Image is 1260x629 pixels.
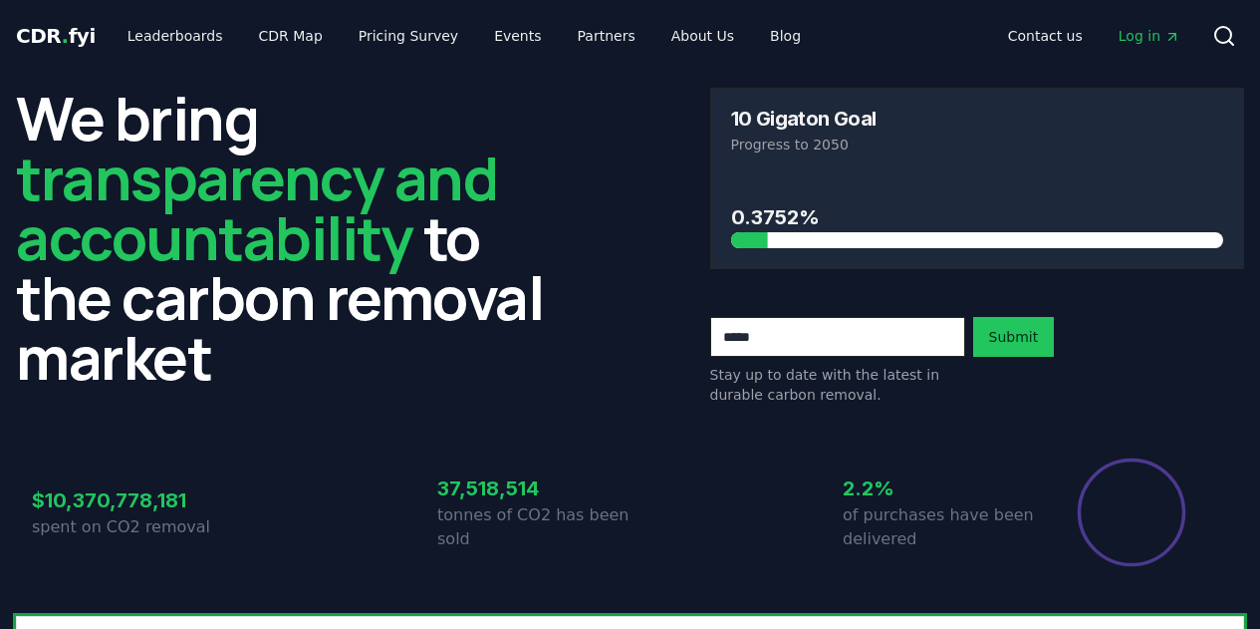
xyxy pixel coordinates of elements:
[731,202,1224,232] h3: 0.3752%
[32,515,225,539] p: spent on CO2 removal
[243,18,339,54] a: CDR Map
[754,18,817,54] a: Blog
[655,18,750,54] a: About Us
[710,365,965,405] p: Stay up to date with the latest in durable carbon removal.
[343,18,474,54] a: Pricing Survey
[1076,457,1187,568] div: Percentage of sales delivered
[992,18,1196,54] nav: Main
[437,473,630,503] h3: 37,518,514
[731,135,1224,155] p: Progress to 2050
[478,18,557,54] a: Events
[16,88,551,387] h2: We bring to the carbon removal market
[32,485,225,515] h3: $10,370,778,181
[992,18,1099,54] a: Contact us
[562,18,651,54] a: Partners
[843,473,1036,503] h3: 2.2%
[1119,26,1180,46] span: Log in
[973,317,1055,357] button: Submit
[112,18,239,54] a: Leaderboards
[437,503,630,551] p: tonnes of CO2 has been sold
[1103,18,1196,54] a: Log in
[112,18,817,54] nav: Main
[843,503,1036,551] p: of purchases have been delivered
[16,137,497,278] span: transparency and accountability
[16,24,96,48] span: CDR fyi
[62,24,69,48] span: .
[731,109,877,129] h3: 10 Gigaton Goal
[16,22,96,50] a: CDR.fyi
